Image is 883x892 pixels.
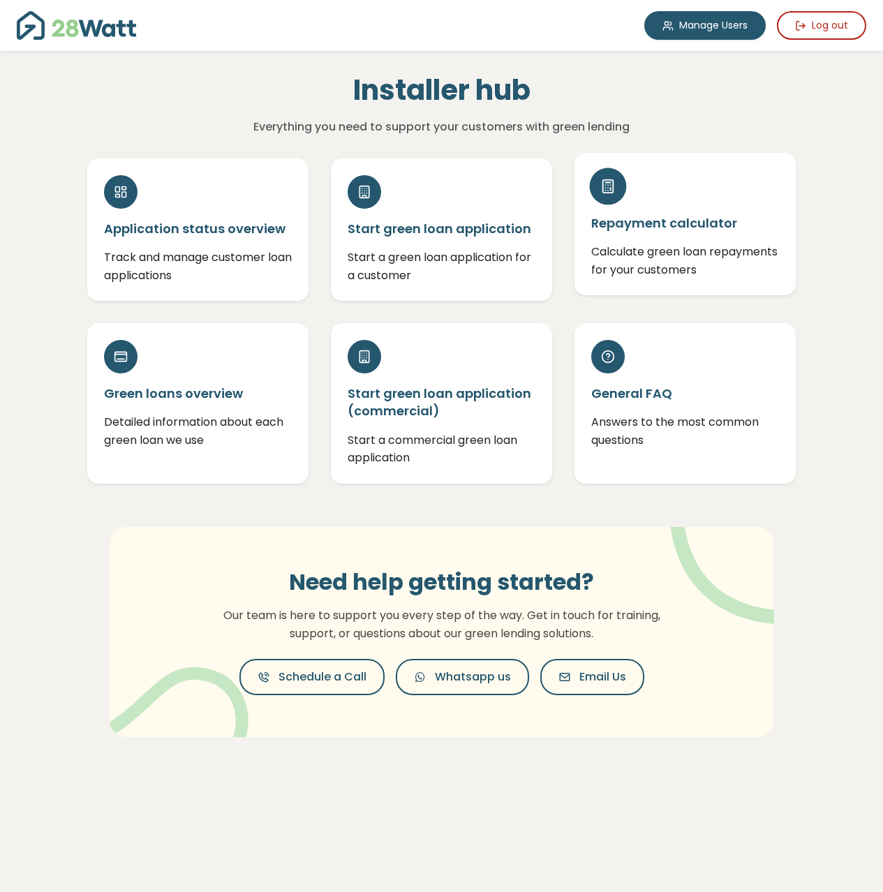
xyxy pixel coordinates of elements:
[104,220,292,237] h5: Application status overview
[348,385,535,419] h5: Start green loan application (commercial)
[348,248,535,284] p: Start a green loan application for a customer
[777,11,866,40] button: Log out
[591,214,779,232] h5: Repayment calculator
[100,631,248,771] img: vector
[104,385,292,402] h5: Green loans overview
[209,73,674,107] h1: Installer hub
[221,569,663,595] h3: Need help getting started?
[540,659,644,695] button: Email Us
[279,669,366,685] span: Schedule a Call
[104,248,292,284] p: Track and manage customer loan applications
[348,431,535,467] p: Start a commercial green loan application
[239,659,385,695] button: Schedule a Call
[591,413,779,449] p: Answers to the most common questions
[17,11,136,40] img: 28Watt
[634,489,816,625] img: vector
[644,11,766,40] a: Manage Users
[435,669,511,685] span: Whatsapp us
[579,669,626,685] span: Email Us
[591,243,779,278] p: Calculate green loan repayments for your customers
[104,413,292,449] p: Detailed information about each green loan we use
[221,607,663,642] p: Our team is here to support you every step of the way. Get in touch for training, support, or que...
[591,385,779,402] h5: General FAQ
[396,659,529,695] button: Whatsapp us
[348,220,535,237] h5: Start green loan application
[209,118,674,136] p: Everything you need to support your customers with green lending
